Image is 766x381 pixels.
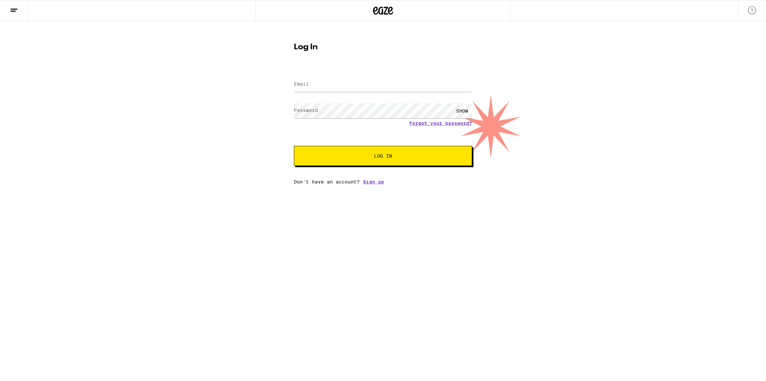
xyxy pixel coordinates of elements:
span: Log In [374,154,392,158]
a: Forgot your password? [409,121,472,126]
input: Email [294,77,472,92]
h1: Log In [294,43,472,51]
label: Email [294,81,309,87]
div: Don't have an account? [294,179,472,185]
label: Password [294,108,318,113]
div: SHOW [452,103,472,118]
a: Sign up [363,179,384,185]
button: Log In [294,146,472,166]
